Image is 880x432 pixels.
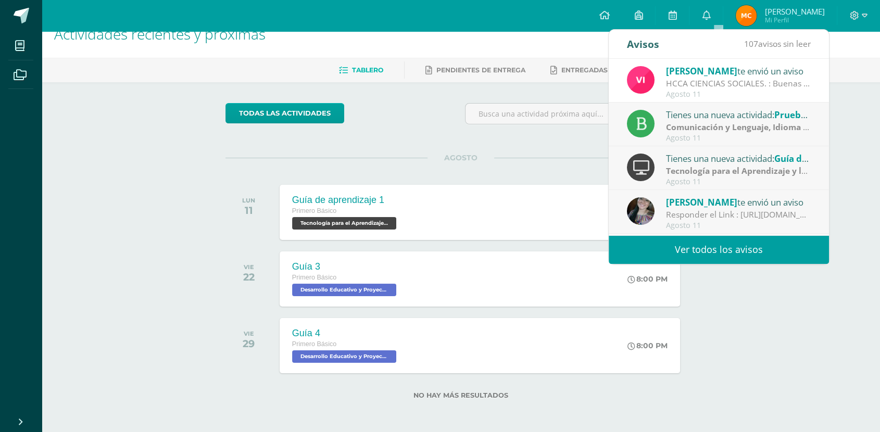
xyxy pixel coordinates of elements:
span: Pendientes de entrega [436,66,525,74]
div: 8:00 PM [627,341,668,350]
div: | Prueba de Logro [666,121,811,133]
span: AGOSTO [428,153,494,162]
span: Guía de aprendizaje 1 [774,153,868,164]
span: Actividades recientes y próximas [54,24,266,44]
div: te envió un aviso [666,195,811,209]
div: Agosto 11 [666,221,811,230]
a: Ver todos los avisos [609,235,829,264]
span: Tecnología para el Aprendizaje y la Comunicación (Informática) 'B' [292,217,396,230]
div: te envió un aviso [666,64,811,78]
div: HCCA CIENCIAS SOCIALES. : Buenas tardes a todos, un gusto saludarles. Por este medio envió la HCC... [666,78,811,90]
span: Primero Básico [292,340,336,348]
div: Guía de aprendizaje 1 [292,195,399,206]
span: [PERSON_NAME] [666,65,737,77]
div: Agosto 11 [666,177,811,186]
div: Tienes una nueva actividad: [666,108,811,121]
span: Tablero [352,66,383,74]
strong: Comunicación y Lenguaje, Idioma Español [666,121,835,133]
div: Responder el Link : https://docs.google.com/forms/d/e/1FAIpQLSfPg4adbHcA6-r0p7ffqs3l-vo2eKdyjtTar... [666,209,811,221]
span: Mi Perfil [764,16,824,24]
a: Pendientes de entrega [425,62,525,79]
div: Agosto 11 [666,90,811,99]
span: 107 [744,38,758,49]
label: No hay más resultados [225,391,697,399]
div: Tienes una nueva actividad: [666,151,811,165]
span: [PERSON_NAME] [666,196,737,208]
img: 7cf7247d9a1789c4c95849e5e07160ff.png [736,5,757,26]
div: Guía 4 [292,328,399,339]
div: | Zona [666,165,811,177]
div: Agosto 11 [666,134,811,143]
img: bd6d0aa147d20350c4821b7c643124fa.png [627,66,655,94]
div: VIE [243,263,255,271]
span: Primero Básico [292,207,336,214]
span: Primero Básico [292,274,336,281]
span: Entregadas [561,66,608,74]
span: Desarrollo Educativo y Proyecto de Vida 'B' [292,284,396,296]
div: 29 [243,337,255,350]
div: VIE [243,330,255,337]
div: Guía 3 [292,261,399,272]
a: todas las Actividades [225,103,344,123]
span: Prueba de logro [774,109,843,121]
div: 22 [243,271,255,283]
div: LUN [242,197,255,204]
span: avisos sin leer [744,38,811,49]
a: Entregadas [550,62,608,79]
div: Avisos [627,30,659,58]
div: 8:00 PM [627,274,668,284]
input: Busca una actividad próxima aquí... [466,104,696,124]
span: [PERSON_NAME] [764,6,824,17]
span: Desarrollo Educativo y Proyecto de Vida 'B' [292,350,396,363]
a: Tablero [339,62,383,79]
div: 11 [242,204,255,217]
img: 8322e32a4062cfa8b237c59eedf4f548.png [627,197,655,225]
